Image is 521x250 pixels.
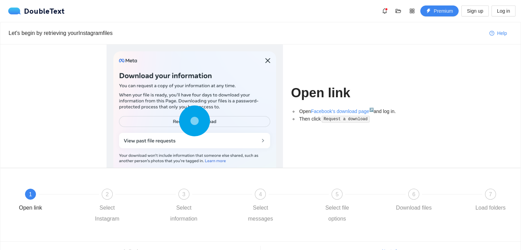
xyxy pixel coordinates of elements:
span: 4 [259,191,262,197]
div: 4Select messages [240,189,317,224]
span: Log in [497,7,510,15]
span: 1 [29,191,32,197]
div: 1Open link [11,189,87,213]
div: 3Select information [164,189,241,224]
div: 7Load folders [471,189,510,213]
button: bell [379,5,390,16]
span: 7 [489,191,492,197]
a: Facebook's download page↗ [311,109,374,114]
div: Load folders [475,202,506,213]
code: Request a download [322,116,370,123]
a: logoDoubleText [8,8,65,14]
button: question-circleHelp [484,28,512,39]
img: logo [8,8,24,14]
span: Help [497,29,507,37]
div: Download files [396,202,432,213]
span: question-circle [489,31,494,36]
span: appstore [407,8,417,14]
div: Select file options [317,202,357,224]
span: Sign up [467,7,483,15]
div: Select messages [240,202,280,224]
div: 6Download files [394,189,471,213]
span: 6 [412,191,415,197]
div: 5Select file options [317,189,394,224]
button: Log in [492,5,516,16]
div: Let's begin by retrieving your Instagram files [9,29,484,37]
div: Select Instagram [87,202,127,224]
button: thunderboltPremium [420,5,459,16]
button: appstore [407,5,418,16]
span: 2 [106,191,109,197]
span: Premium [434,7,453,15]
button: Sign up [461,5,488,16]
div: Open link [19,202,42,213]
li: Then click [298,115,415,123]
span: thunderbolt [426,9,431,14]
div: Select information [164,202,204,224]
sup: ↗ [369,108,374,112]
span: 5 [336,191,339,197]
div: DoubleText [8,8,65,14]
li: Open and log in. [298,108,415,115]
span: folder-open [393,8,404,14]
button: folder-open [393,5,404,16]
h1: Open link [291,85,415,101]
span: bell [380,8,390,14]
div: 2Select Instagram [87,189,164,224]
span: 3 [182,191,185,197]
